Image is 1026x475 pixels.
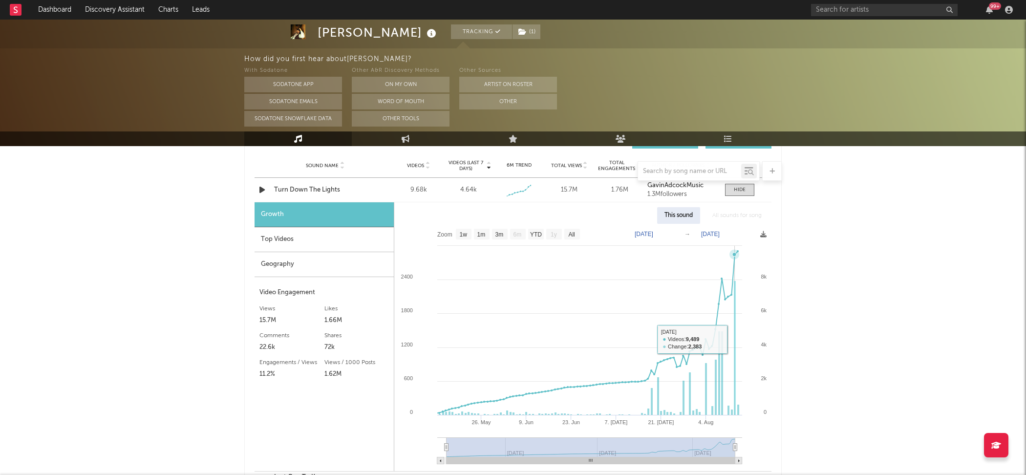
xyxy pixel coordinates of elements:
[477,231,486,238] text: 1m
[324,357,389,368] div: Views / 1000 Posts
[401,307,413,313] text: 1800
[324,315,389,326] div: 1.66M
[259,368,324,380] div: 11.2%
[244,65,342,77] div: With Sodatone
[761,307,767,313] text: 6k
[648,419,674,425] text: 21. [DATE]
[657,207,700,224] div: This sound
[698,419,713,425] text: 4. Aug
[460,185,477,195] div: 4.64k
[401,274,413,280] text: 2400
[324,368,389,380] div: 1.62M
[255,202,394,227] div: Growth
[318,24,439,41] div: [PERSON_NAME]
[989,2,1001,10] div: 99 +
[764,409,767,415] text: 0
[410,409,413,415] text: 0
[495,231,504,238] text: 3m
[459,77,557,92] button: Artist on Roster
[761,274,767,280] text: 8k
[705,207,769,224] div: All sounds for song
[597,160,637,172] span: Total Engagements
[259,342,324,353] div: 22.6k
[647,182,715,189] a: GavinAdcockMusic
[547,185,592,195] div: 15.7M
[352,94,449,109] button: Word Of Mouth
[324,342,389,353] div: 72k
[352,77,449,92] button: On My Own
[259,303,324,315] div: Views
[259,357,324,368] div: Engagements / Views
[259,287,389,299] div: Video Engagement
[986,6,993,14] button: 99+
[244,94,342,109] button: Sodatone Emails
[530,231,542,238] text: YTD
[244,77,342,92] button: Sodatone App
[761,342,767,347] text: 4k
[324,330,389,342] div: Shares
[701,231,720,237] text: [DATE]
[513,231,522,238] text: 6m
[244,111,342,127] button: Sodatone Snowflake Data
[404,375,413,381] text: 600
[446,160,486,172] span: Videos (last 7 days)
[460,231,468,238] text: 1w
[811,4,958,16] input: Search for artists
[352,111,449,127] button: Other Tools
[437,231,452,238] text: Zoom
[551,231,557,238] text: 1y
[459,65,557,77] div: Other Sources
[274,185,376,195] a: Turn Down The Lights
[513,24,540,39] button: (1)
[352,65,449,77] div: Other A&R Discovery Methods
[604,419,627,425] text: 7. [DATE]
[684,231,690,237] text: →
[519,419,534,425] text: 9. Jun
[259,330,324,342] div: Comments
[647,182,704,189] strong: GavinAdcockMusic
[761,375,767,381] text: 2k
[244,53,1026,65] div: How did you first hear about [PERSON_NAME] ?
[512,24,541,39] span: ( 1 )
[259,315,324,326] div: 15.7M
[597,185,642,195] div: 1.76M
[471,419,491,425] text: 26. May
[459,94,557,109] button: Other
[396,185,441,195] div: 9.68k
[647,191,715,198] div: 1.3M followers
[451,24,512,39] button: Tracking
[562,419,580,425] text: 23. Jun
[401,342,413,347] text: 1200
[638,168,741,175] input: Search by song name or URL
[635,231,653,237] text: [DATE]
[324,303,389,315] div: Likes
[568,231,575,238] text: All
[255,227,394,252] div: Top Videos
[255,252,394,277] div: Geography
